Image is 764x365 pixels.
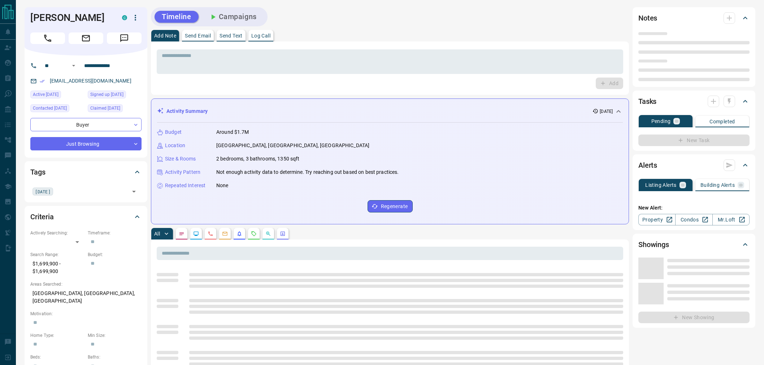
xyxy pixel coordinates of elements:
div: Mon Aug 18 2025 [30,91,84,101]
div: Showings [638,236,750,253]
p: Beds: [30,354,84,360]
span: Signed up [DATE] [90,91,123,98]
p: New Alert: [638,204,750,212]
span: Call [30,32,65,44]
p: Min Size: [88,332,142,339]
div: Alerts [638,157,750,174]
span: Email [69,32,103,44]
div: Notes [638,9,750,27]
button: Open [129,186,139,197]
div: Tags [30,163,142,181]
p: Send Text [220,33,243,38]
svg: Lead Browsing Activity [193,231,199,237]
p: Budget: [88,251,142,258]
p: Location [165,142,185,149]
svg: Requests [251,231,257,237]
p: Log Call [251,33,270,38]
p: Completed [709,119,735,124]
p: Pending [651,119,671,124]
span: Message [107,32,142,44]
p: [GEOGRAPHIC_DATA], [GEOGRAPHIC_DATA], [GEOGRAPHIC_DATA] [30,287,142,307]
p: Not enough activity data to determine. Try reaching out based on best practices. [216,168,399,176]
div: Criteria [30,208,142,225]
a: [EMAIL_ADDRESS][DOMAIN_NAME] [50,78,131,84]
h2: Alerts [638,159,657,171]
a: Mr.Loft [712,214,750,225]
div: Sun Aug 17 2025 [88,91,142,101]
p: $1,699,900 - $1,699,900 [30,258,84,277]
p: Listing Alerts [645,182,677,188]
span: Claimed [DATE] [90,105,120,112]
span: [DATE] [35,188,51,195]
p: [GEOGRAPHIC_DATA], [GEOGRAPHIC_DATA], [GEOGRAPHIC_DATA] [216,142,369,149]
p: Home Type: [30,332,84,339]
a: Condos [675,214,712,225]
svg: Email Verified [40,79,45,84]
p: Add Note [154,33,176,38]
button: Open [69,61,78,70]
h2: Criteria [30,211,54,223]
button: Regenerate [368,200,413,212]
svg: Calls [208,231,213,237]
h2: Showings [638,239,669,250]
h2: Tags [30,166,45,178]
a: Property [638,214,676,225]
svg: Opportunities [265,231,271,237]
div: Just Browsing [30,137,142,150]
span: Active [DATE] [33,91,58,98]
p: Building Alerts [700,182,735,188]
p: Motivation: [30,311,142,317]
p: Activity Pattern [165,168,200,176]
p: 2 bedrooms, 3 bathrooms, 1350 sqft [216,155,299,163]
div: Fri Sep 05 2025 [88,104,142,114]
button: Timeline [155,11,199,23]
h2: Tasks [638,96,656,107]
div: Buyer [30,118,142,131]
p: All [154,231,160,236]
p: Actively Searching: [30,230,84,236]
p: Size & Rooms [165,155,196,163]
p: Repeated Interest [165,182,205,189]
svg: Emails [222,231,228,237]
div: Tasks [638,93,750,110]
div: Fri Sep 05 2025 [30,104,84,114]
p: Budget [165,128,182,136]
p: Around $1.7M [216,128,249,136]
p: None [216,182,229,189]
p: [DATE] [600,108,613,115]
svg: Agent Actions [280,231,286,237]
div: Activity Summary[DATE] [157,105,623,118]
p: Areas Searched: [30,281,142,287]
p: Search Range: [30,251,84,258]
p: Activity Summary [166,107,208,115]
svg: Listing Alerts [236,231,242,237]
span: Contacted [DATE] [33,105,67,112]
h1: [PERSON_NAME] [30,12,111,23]
p: Send Email [185,33,211,38]
p: Baths: [88,354,142,360]
div: condos.ca [122,15,127,20]
svg: Notes [179,231,185,237]
p: Timeframe: [88,230,142,236]
h2: Notes [638,12,657,24]
button: Campaigns [201,11,264,23]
